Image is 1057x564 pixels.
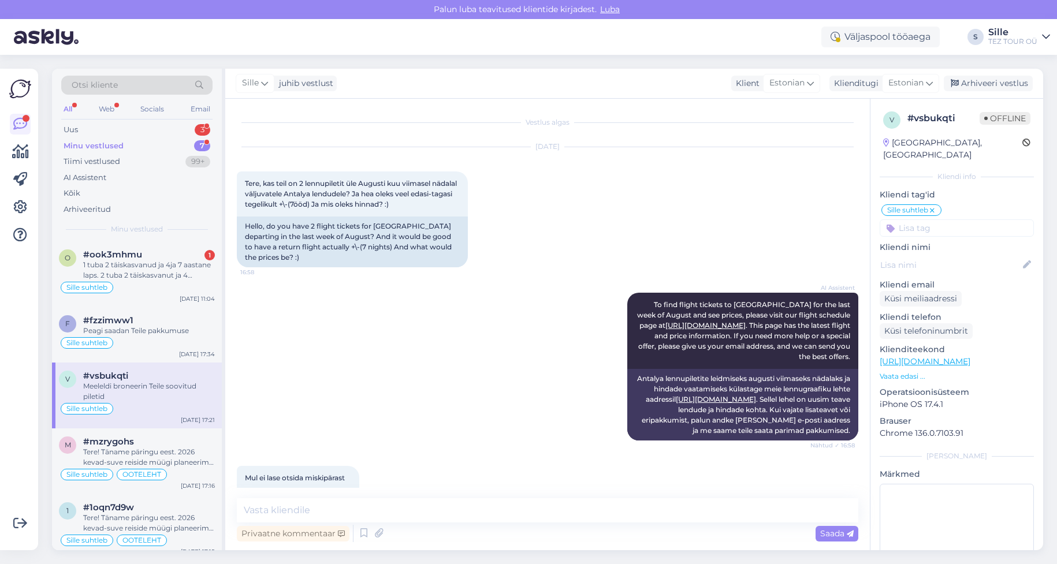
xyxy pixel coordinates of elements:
div: Arhiveeritud [64,204,111,215]
p: Klienditeekond [880,343,1034,356]
span: m [65,440,71,449]
span: #fzzimww1 [83,315,133,326]
div: Sille [988,28,1037,37]
div: Peagi saadan Teile pakkumuse [83,326,215,336]
div: Kliendi info [880,171,1034,182]
input: Lisa tag [880,219,1034,237]
a: [URL][DOMAIN_NAME] [676,395,756,404]
div: Vestlus algas [237,117,858,128]
a: [URL][DOMAIN_NAME] [665,321,746,330]
div: Antalya lennupiletite leidmiseks augusti viimaseks nädalaks ja hindade vaatamiseks külastage meie... [627,369,858,440]
span: Saada [820,528,854,539]
span: Mul ei lase otsida miskipärast [245,473,345,482]
span: 1 [66,506,69,515]
span: #mzrygohs [83,436,134,447]
div: [DATE] [237,141,858,152]
span: Sille suhtleb [887,207,928,214]
div: Uus [64,124,78,136]
span: v [889,115,894,124]
p: Kliendi email [880,279,1034,291]
p: iPhone OS 17.4.1 [880,398,1034,410]
div: 99+ [185,156,210,167]
div: Küsi telefoninumbrit [880,323,973,339]
div: [PERSON_NAME] [880,451,1034,461]
p: Märkmed [880,468,1034,480]
span: #vsbukqti [83,371,128,381]
div: Tere! Täname päringu eest. 2026 kevad-suve reiside müügi planeerime avada oktoobris 2025. Teie pä... [83,513,215,533]
div: Klienditugi [829,77,879,89]
span: #ook3mhmu [83,249,142,260]
div: 1 [204,250,215,260]
span: Sille [242,77,259,89]
div: Kõik [64,188,80,199]
p: Chrome 136.0.7103.91 [880,427,1034,439]
div: Meeleldi broneerin Teile soovitud piletid [83,381,215,402]
div: 3 [195,124,210,136]
span: OOTELEHT [122,537,161,544]
div: Küsi meiliaadressi [880,291,962,307]
div: Socials [138,102,166,117]
div: Väljaspool tööaega [821,27,940,47]
span: 16:58 [240,268,284,277]
div: TEZ TOUR OÜ [988,37,1037,46]
span: Luba [597,4,623,14]
div: Privaatne kommentaar [237,526,349,541]
div: [DATE] 17:34 [179,350,215,358]
div: Web [96,102,117,117]
div: 1 tuba 2 täiskasvanud ja 4ja 7 aastane laps. 2 tuba 2 täiskasvanut ja 4 aastane laps. 3 tuba 2 tä... [83,260,215,281]
span: Tere, kas teil on 2 lennupiletit üle Augusti kuu viimasel nädalal väljuvatele Antalya lendudele? ... [245,179,459,208]
img: Askly Logo [9,78,31,100]
span: AI Assistent [812,283,855,292]
span: Nähtud ✓ 16:58 [810,441,855,450]
span: Sille suhtleb [66,405,107,412]
div: [DATE] 17:16 [181,481,215,490]
div: Arhiveeri vestlus [944,76,1033,91]
div: [DATE] 17:21 [181,416,215,424]
span: v [65,375,70,383]
span: Otsi kliente [72,79,118,91]
span: Minu vestlused [111,224,163,234]
div: # vsbukqti [907,111,980,125]
p: Kliendi tag'id [880,189,1034,201]
div: Tiimi vestlused [64,156,120,167]
p: Kliendi nimi [880,241,1034,253]
div: [DATE] 11:04 [180,294,215,303]
span: Estonian [888,77,924,89]
span: Sille suhtleb [66,537,107,544]
div: Klient [731,77,760,89]
a: [URL][DOMAIN_NAME] [880,356,970,367]
span: o [65,253,70,262]
div: S [967,29,984,45]
p: Operatsioonisüsteem [880,386,1034,398]
div: juhib vestlust [274,77,333,89]
span: Sille suhtleb [66,471,107,478]
span: #1oqn7d9w [83,502,134,513]
span: Estonian [769,77,805,89]
div: Tere! Täname päringu eest. 2026 kevad-suve reiside müügi planeerime avada oktoobris 2025. Teie pä... [83,447,215,468]
span: Sille suhtleb [66,284,107,291]
span: To find flight tickets to [GEOGRAPHIC_DATA] for the last week of August and see prices, please vi... [637,300,852,361]
div: Minu vestlused [64,140,124,152]
span: f [65,319,70,328]
p: Kliendi telefon [880,311,1034,323]
div: AI Assistent [64,172,106,184]
div: [GEOGRAPHIC_DATA], [GEOGRAPHIC_DATA] [883,137,1022,161]
span: Offline [980,112,1030,125]
p: Brauser [880,415,1034,427]
div: All [61,102,75,117]
a: SilleTEZ TOUR OÜ [988,28,1050,46]
div: Hello, do you have 2 flight tickets for [GEOGRAPHIC_DATA] departing in the last week of August? A... [237,216,468,267]
span: OOTELEHT [122,471,161,478]
div: Email [188,102,213,117]
p: Vaata edasi ... [880,371,1034,382]
div: [DATE] 17:15 [181,547,215,556]
span: Sille suhtleb [66,339,107,346]
div: 7 [194,140,210,152]
input: Lisa nimi [880,259,1021,271]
